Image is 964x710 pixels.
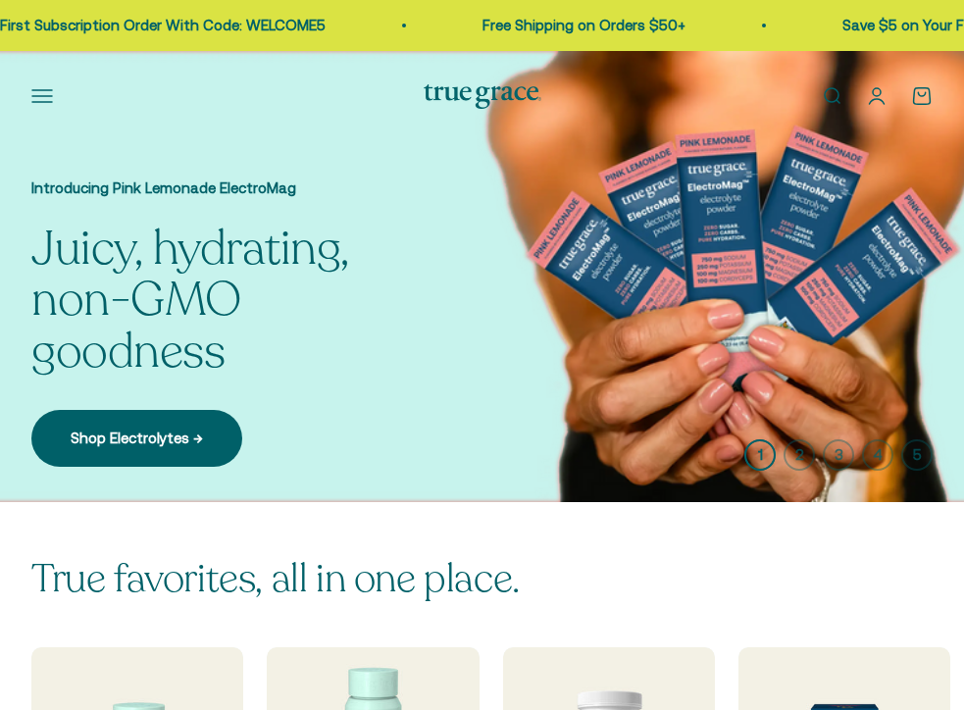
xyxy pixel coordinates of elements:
[823,439,854,471] button: 3
[31,410,242,467] a: Shop Electrolytes →
[31,217,349,384] split-lines: Juicy, hydrating, non-GMO goodness
[31,552,520,605] split-lines: True favorites, all in one place.
[475,17,678,33] a: Free Shipping on Orders $50+
[744,439,776,471] button: 1
[31,177,424,200] p: Introducing Pink Lemonade ElectroMag
[862,439,893,471] button: 4
[784,439,815,471] button: 2
[901,439,933,471] button: 5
